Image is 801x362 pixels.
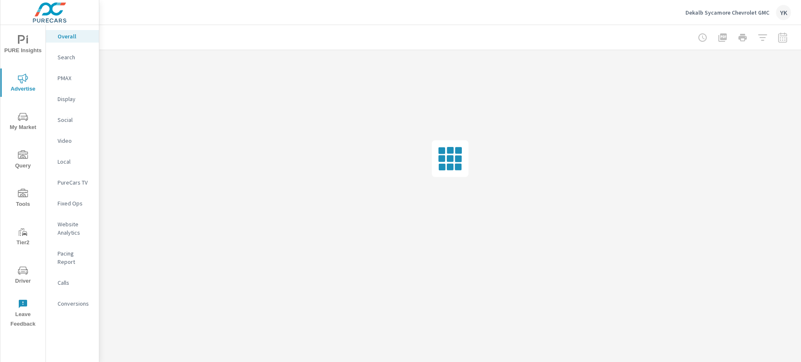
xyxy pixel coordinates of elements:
p: Conversions [58,299,92,308]
div: PMAX [46,72,99,84]
div: Fixed Ops [46,197,99,210]
div: Conversions [46,297,99,310]
p: Website Analytics [58,220,92,237]
span: Driver [3,266,43,286]
div: Pacing Report [46,247,99,268]
p: Dekalb Sycamore Chevrolet GMC [685,9,769,16]
div: YK [776,5,791,20]
span: My Market [3,112,43,132]
div: Calls [46,276,99,289]
div: Video [46,134,99,147]
span: Query [3,150,43,171]
span: PURE Insights [3,35,43,56]
div: Overall [46,30,99,43]
p: Display [58,95,92,103]
div: PureCars TV [46,176,99,189]
span: Advertise [3,73,43,94]
span: Tier2 [3,227,43,248]
p: Search [58,53,92,61]
span: Leave Feedback [3,299,43,329]
p: Social [58,116,92,124]
p: Local [58,157,92,166]
div: Social [46,114,99,126]
span: Tools [3,189,43,209]
p: Fixed Ops [58,199,92,208]
div: Search [46,51,99,63]
div: Display [46,93,99,105]
p: PureCars TV [58,178,92,187]
p: Video [58,137,92,145]
p: Overall [58,32,92,41]
div: Website Analytics [46,218,99,239]
p: Pacing Report [58,249,92,266]
p: PMAX [58,74,92,82]
div: nav menu [0,25,45,332]
div: Local [46,155,99,168]
p: Calls [58,278,92,287]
